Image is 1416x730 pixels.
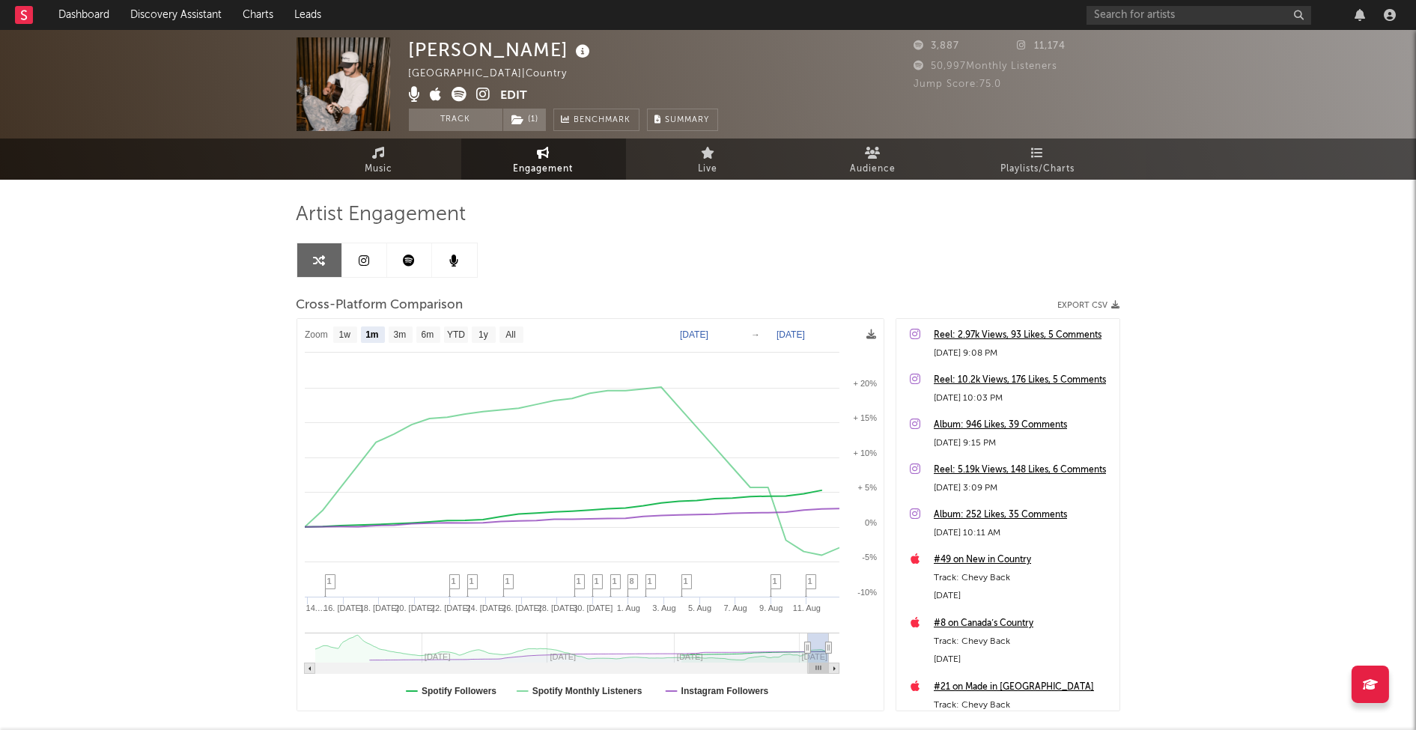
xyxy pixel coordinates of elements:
[914,79,1002,89] span: Jump Score: 75.0
[934,461,1112,479] a: Reel: 5.19k Views, 148 Likes, 6 Comments
[791,139,955,180] a: Audience
[502,109,547,131] span: ( 1 )
[297,139,461,180] a: Music
[501,87,528,106] button: Edit
[934,479,1112,497] div: [DATE] 3:09 PM
[616,603,639,612] text: 1. Aug
[647,109,718,131] button: Summary
[934,434,1112,452] div: [DATE] 9:15 PM
[422,686,496,696] text: Spotify Followers
[503,109,546,131] button: (1)
[792,603,820,612] text: 11. Aug
[934,569,1112,587] div: Track: Chevy Back
[652,603,675,612] text: 3. Aug
[648,577,652,585] span: 1
[409,37,595,62] div: [PERSON_NAME]
[409,65,585,83] div: [GEOGRAPHIC_DATA] | Country
[409,109,502,131] button: Track
[699,160,718,178] span: Live
[857,483,877,492] text: + 5%
[1087,6,1311,25] input: Search for artists
[934,371,1112,389] div: Reel: 10.2k Views, 176 Likes, 5 Comments
[502,603,541,612] text: 26. [DATE]
[773,577,777,585] span: 1
[514,160,574,178] span: Engagement
[365,330,378,341] text: 1m
[323,603,363,612] text: 16. [DATE]
[478,330,488,341] text: 1y
[853,413,877,422] text: + 15%
[553,109,639,131] a: Benchmark
[466,603,505,612] text: 24. [DATE]
[808,577,812,585] span: 1
[934,651,1112,669] div: [DATE]
[574,112,631,130] span: Benchmark
[327,577,332,585] span: 1
[393,330,406,341] text: 3m
[759,603,783,612] text: 9. Aug
[626,139,791,180] a: Live
[934,633,1112,651] div: Track: Chevy Back
[306,603,325,612] text: 14.…
[681,686,768,696] text: Instagram Followers
[934,678,1112,696] a: #21 on Made in [GEOGRAPHIC_DATA]
[505,577,510,585] span: 1
[934,326,1112,344] a: Reel: 2.97k Views, 93 Likes, 5 Comments
[853,379,877,388] text: + 20%
[297,296,464,314] span: Cross-Platform Comparison
[338,330,350,341] text: 1w
[934,416,1112,434] a: Album: 946 Likes, 39 Comments
[297,206,467,224] span: Artist Engagement
[865,518,877,527] text: 0%
[914,41,960,51] span: 3,887
[532,686,642,696] text: Spotify Monthly Listeners
[934,344,1112,362] div: [DATE] 9:08 PM
[1058,301,1120,310] button: Export CSV
[862,553,877,562] text: -5%
[573,603,613,612] text: 30. [DATE]
[421,330,434,341] text: 6m
[613,577,617,585] span: 1
[955,139,1120,180] a: Playlists/Charts
[934,389,1112,407] div: [DATE] 10:03 PM
[305,330,328,341] text: Zoom
[452,577,456,585] span: 1
[359,603,398,612] text: 18. [DATE]
[687,603,711,612] text: 5. Aug
[595,577,599,585] span: 1
[1000,160,1075,178] span: Playlists/Charts
[684,577,688,585] span: 1
[680,329,708,340] text: [DATE]
[934,696,1112,714] div: Track: Chevy Back
[934,587,1112,605] div: [DATE]
[850,160,896,178] span: Audience
[537,603,577,612] text: 28. [DATE]
[934,615,1112,633] a: #8 on Canada’s Country
[666,116,710,124] span: Summary
[934,506,1112,524] a: Album: 252 Likes, 35 Comments
[914,61,1058,71] span: 50,997 Monthly Listeners
[751,329,760,340] text: →
[430,603,470,612] text: 22. [DATE]
[470,577,474,585] span: 1
[1017,41,1066,51] span: 11,174
[505,330,515,341] text: All
[577,577,581,585] span: 1
[853,448,877,457] text: + 10%
[395,603,434,612] text: 20. [DATE]
[934,524,1112,542] div: [DATE] 10:11 AM
[461,139,626,180] a: Engagement
[777,329,805,340] text: [DATE]
[857,588,877,597] text: -10%
[723,603,747,612] text: 7. Aug
[446,330,464,341] text: YTD
[934,551,1112,569] a: #49 on New in Country
[365,160,392,178] span: Music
